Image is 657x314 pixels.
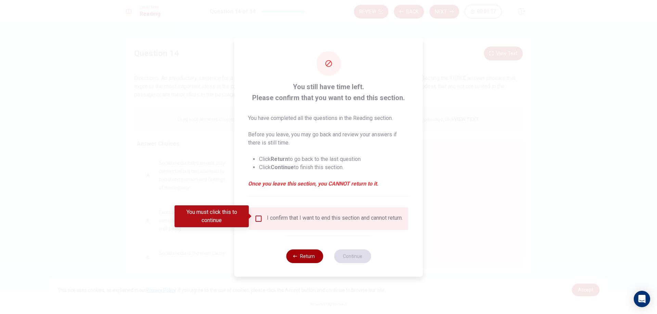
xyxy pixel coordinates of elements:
em: Once you leave this section, you CANNOT return to it. [248,180,409,188]
strong: Return [271,156,288,162]
li: Click to go back to the last question [259,155,409,163]
button: Return [286,249,323,263]
p: Before you leave, you may go back and review your answers if there is still time. [248,131,409,147]
button: Continue [334,249,371,263]
div: You must click this to continue [175,205,249,227]
div: I confirm that I want to end this section and cannot return. [267,215,403,223]
strong: Continue [271,164,294,170]
p: You have completed all the questions in the Reading section. [248,114,409,122]
li: Click to finish this section. [259,163,409,172]
span: You still have time left. Please confirm that you want to end this section. [248,81,409,103]
span: You must click this to continue [255,215,263,223]
div: Open Intercom Messenger [634,291,650,307]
